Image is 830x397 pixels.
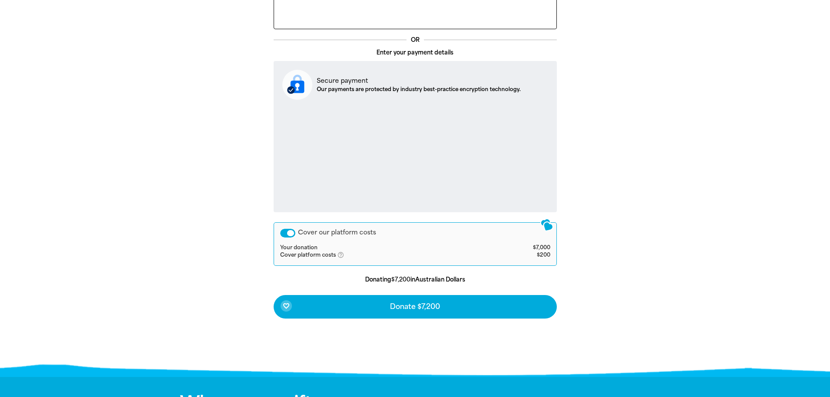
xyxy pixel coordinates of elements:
[274,295,557,319] button: favorite_borderDonate $7,200
[391,276,410,283] b: $7,200
[280,244,493,251] td: Your donation
[493,244,550,251] td: $7,000
[390,303,440,310] span: Donate $7,200
[337,251,351,258] i: help_outlined
[493,251,550,259] td: $200
[274,48,557,57] p: Enter your payment details
[280,229,295,238] button: Cover our platform costs
[283,302,290,309] i: favorite_border
[274,275,557,284] p: Donating in Australian Dollars
[407,36,424,44] p: OR
[317,76,521,85] p: Secure payment
[281,107,550,205] iframe: Secure payment input frame
[317,85,521,93] p: Our payments are protected by industry best-practice encryption technology.
[280,251,493,259] td: Cover platform costs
